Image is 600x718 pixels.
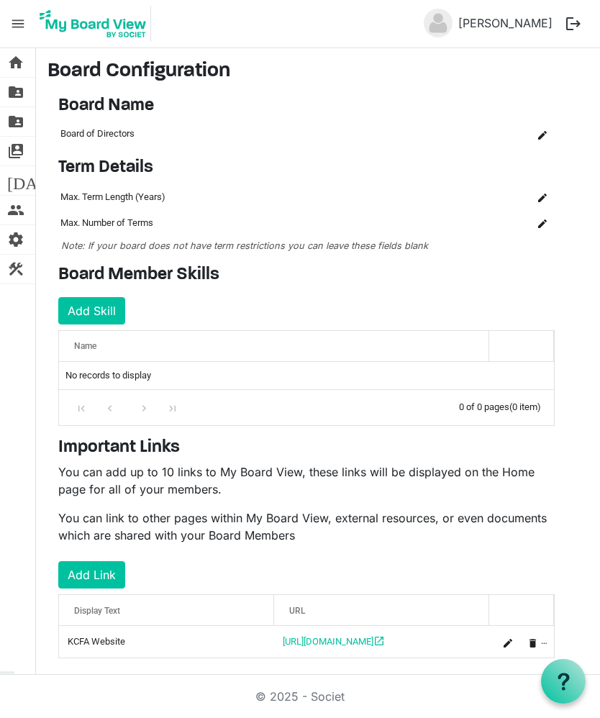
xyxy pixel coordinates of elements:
button: Add Skill [58,297,125,324]
h4: Term Details [58,158,555,178]
div: Go to first page [72,397,91,417]
div: Go to next page [135,397,154,417]
a: [PERSON_NAME] [453,9,558,37]
div: Go to last page [163,397,182,417]
h4: Board Name [58,96,555,117]
span: [DATE] [7,166,63,195]
a: [URL][DOMAIN_NAME]open_in_new [283,636,385,647]
td: Max. Term Length (Years) column header Name [58,184,432,210]
td: No records to display [59,362,554,389]
td: is Command column column header [490,184,555,210]
span: folder_shared [7,78,24,106]
button: Edit [532,213,553,233]
div: Go to previous page [100,397,119,417]
td: is Command column column header [504,122,555,146]
button: Edit [532,187,553,207]
td: is Command column column header [490,210,555,236]
h4: Board Member Skills [58,265,555,286]
span: folder_shared [7,107,24,136]
span: (0 item) [509,401,541,412]
a: © 2025 - Societ [255,689,345,704]
span: switch_account [7,137,24,165]
h4: Important Links [58,437,555,458]
h3: Board Configuration [47,60,588,84]
p: You can link to other pages within My Board View, external resources, or even documents which are... [58,509,555,544]
td: https://kcfoodaccess.org/ open_in_new is template cell column header URL [274,626,489,658]
div: 0 of 0 pages (0 item) [459,390,554,421]
span: home [7,48,24,77]
td: Max. Number of Terms column header Name [58,210,432,236]
span: open_in_new [373,635,385,647]
img: no-profile-picture.svg [424,9,453,37]
p: You can add up to 10 links to My Board View, these links will be displayed on the Home page for a... [58,463,555,498]
button: Add Link [58,561,125,589]
span: people [7,196,24,224]
span: menu [4,10,32,37]
td: KCFA Website column header Display Text [59,626,274,658]
img: My Board View Logo [35,6,151,42]
span: Display Text [74,606,120,616]
button: Edit [498,632,518,652]
button: logout [558,9,588,39]
td: Board of Directors column header Name [58,122,504,146]
td: column header Name [432,184,490,210]
span: settings [7,225,24,254]
span: 0 of 0 pages [459,401,509,412]
span: URL [289,606,305,616]
a: My Board View Logo [35,6,157,42]
button: Edit [532,124,553,144]
span: Note: If your board does not have term restrictions you can leave these fields blank [61,240,428,251]
td: is Command column column header [489,626,554,658]
span: Name [74,341,96,351]
td: column header Name [432,210,490,236]
span: construction [7,255,24,283]
button: Delete [523,632,543,652]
